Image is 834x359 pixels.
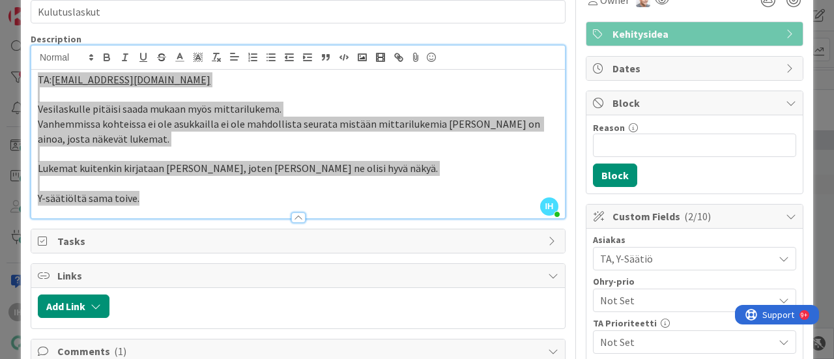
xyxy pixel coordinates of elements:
[57,268,541,283] span: Links
[38,294,109,318] button: Add Link
[38,72,558,87] p: TA:
[38,117,558,146] p: Vanhemmissa kohteissa ei ole asukkailla ei ole mahdollista seurata mistään mittarilukemia [PERSON...
[612,95,779,111] span: Block
[612,26,779,42] span: Kehitysidea
[27,2,59,18] span: Support
[38,191,558,206] p: Y-säätiöltä sama toive.
[600,291,767,309] span: Not Set
[593,122,625,134] label: Reason
[600,251,773,266] span: TA, Y-Säätiö
[57,233,541,249] span: Tasks
[593,164,637,187] button: Block
[593,235,796,244] div: Asiakas
[684,210,711,223] span: ( 2/10 )
[600,333,767,351] span: Not Set
[31,33,81,45] span: Description
[593,277,796,286] div: Ohry-prio
[38,102,558,117] p: Vesilaskulle pitäisi saada mukaan myös mittarilukema.
[593,319,796,328] div: TA Prioriteetti
[612,208,779,224] span: Custom Fields
[114,345,126,358] span: ( 1 )
[51,73,210,86] a: [EMAIL_ADDRESS][DOMAIN_NAME]
[38,161,558,176] p: Lukemat kuitenkin kirjataan [PERSON_NAME], joten [PERSON_NAME] ne olisi hyvä näkyä.
[612,61,779,76] span: Dates
[540,197,558,216] span: IH
[66,5,72,16] div: 9+
[57,343,541,359] span: Comments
